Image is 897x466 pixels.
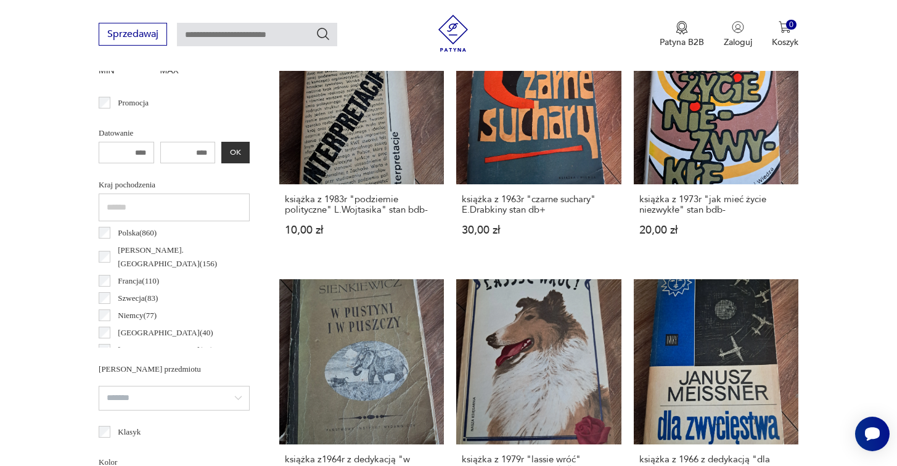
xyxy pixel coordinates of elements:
[99,62,154,81] label: MIN
[99,23,167,46] button: Sprzedawaj
[285,225,438,235] p: 10,00 zł
[221,142,250,163] button: OK
[639,194,793,215] h3: książka z 1973r "jak mieć życie niezwykłe" stan bdb-
[456,20,621,260] a: książka z 1963r "czarne suchary" E.Drabkiny stan db+książka z 1963r "czarne suchary" E.Drabkiny s...
[724,36,752,48] p: Zaloguj
[118,243,250,271] p: [PERSON_NAME]. [GEOGRAPHIC_DATA] ( 156 )
[676,21,688,35] img: Ikona medalu
[772,21,798,48] button: 0Koszyk
[660,21,704,48] a: Ikona medaluPatyna B2B
[99,31,167,39] a: Sprzedawaj
[99,362,250,376] p: [PERSON_NAME] przedmiotu
[118,96,149,110] p: Promocja
[779,21,791,33] img: Ikona koszyka
[316,27,330,41] button: Szukaj
[160,62,216,81] label: MAX
[634,20,798,260] a: książka z 1973r "jak mieć życie niezwykłe" stan bdb-książka z 1973r "jak mieć życie niezwykłe" st...
[724,21,752,48] button: Zaloguj
[639,225,793,235] p: 20,00 zł
[855,417,890,451] iframe: Smartsupp widget button
[786,20,797,30] div: 0
[279,20,444,260] a: książka z 1983r "podziemie polityczne" L.Wojtasika" stan bdb-książka z 1983r "podziemie polityczn...
[118,326,213,340] p: [GEOGRAPHIC_DATA] ( 40 )
[660,36,704,48] p: Patyna B2B
[285,194,438,215] h3: książka z 1983r "podziemie polityczne" L.Wojtasika" stan bdb-
[732,21,744,33] img: Ikonka użytkownika
[118,292,158,305] p: Szwecja ( 83 )
[99,126,250,140] p: Datowanie
[118,343,213,357] p: [GEOGRAPHIC_DATA] ( 29 )
[118,425,141,439] p: Klasyk
[660,21,704,48] button: Patyna B2B
[99,178,250,192] p: Kraj pochodzenia
[118,274,159,288] p: Francja ( 110 )
[435,15,472,52] img: Patyna - sklep z meblami i dekoracjami vintage
[118,309,157,322] p: Niemcy ( 77 )
[772,36,798,48] p: Koszyk
[462,225,615,235] p: 30,00 zł
[462,194,615,215] h3: książka z 1963r "czarne suchary" E.Drabkiny stan db+
[118,226,157,240] p: Polska ( 860 )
